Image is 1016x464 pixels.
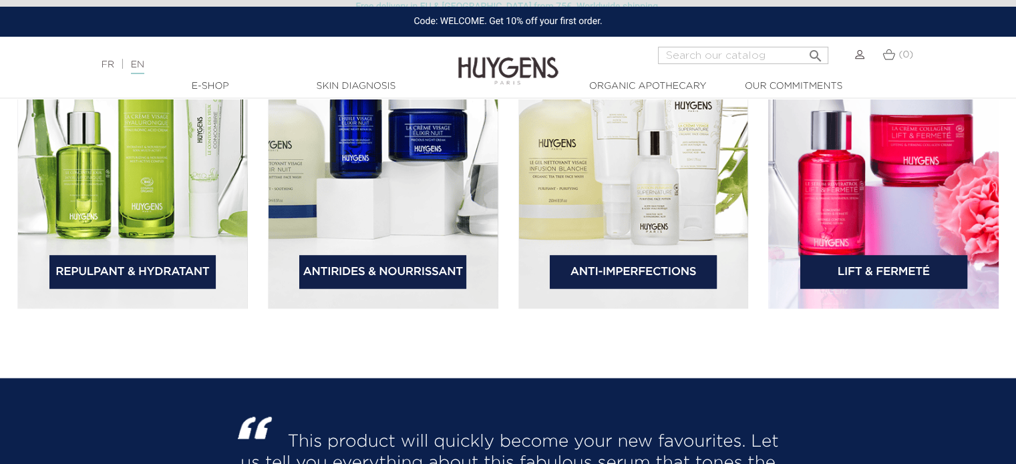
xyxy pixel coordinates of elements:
[727,79,860,93] a: Our commitments
[102,60,114,69] a: FR
[550,255,717,288] a: Anti-Imperfections
[807,44,823,60] i: 
[581,79,715,93] a: Organic Apothecary
[131,60,144,74] a: EN
[299,255,466,288] a: Antirides & Nourrissant
[458,35,558,87] img: Huygens
[144,79,277,93] a: E-Shop
[95,57,413,73] div: |
[289,79,423,93] a: Skin Diagnosis
[658,47,828,64] input: Search
[49,255,216,288] a: Repulpant & Hydratant
[803,43,827,61] button: 
[898,50,913,59] span: (0)
[800,255,967,288] a: Lift & Fermeté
